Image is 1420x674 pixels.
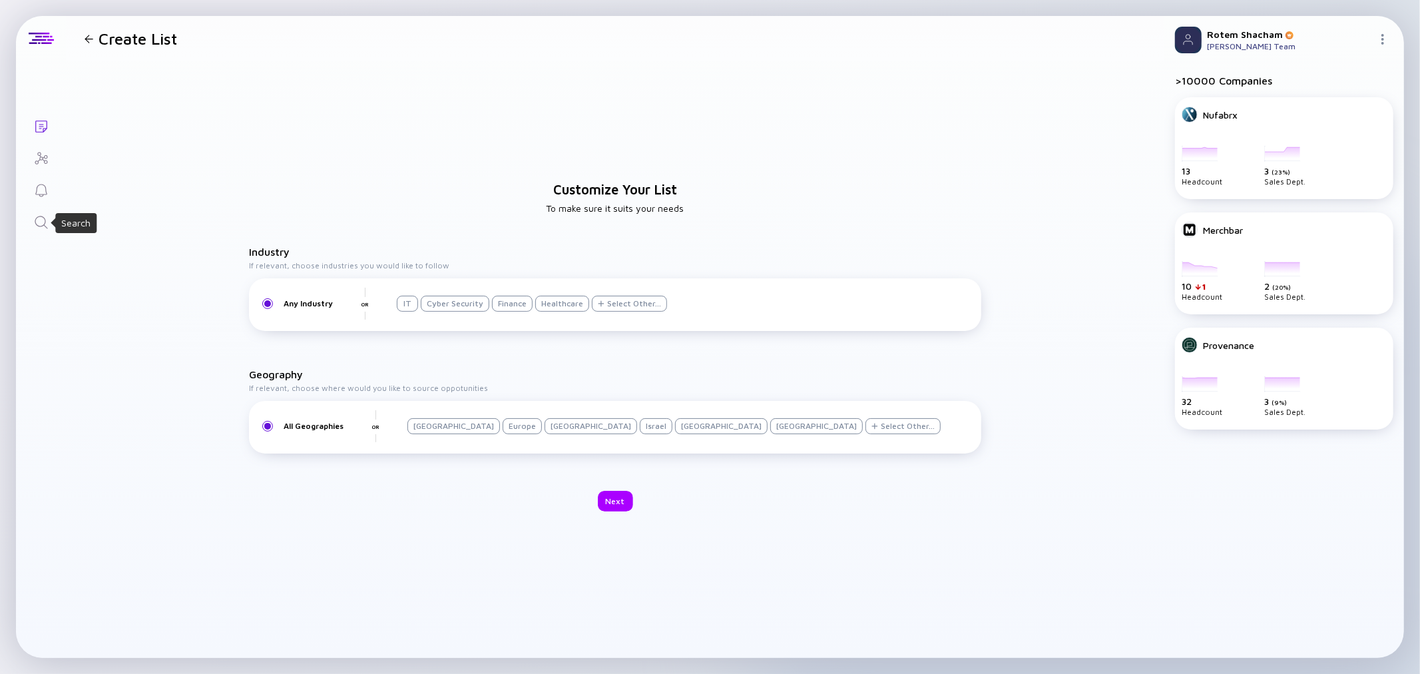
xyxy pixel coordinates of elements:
div: OR [371,420,379,434]
div: Search [61,216,91,230]
div: IT [397,296,418,312]
div: All Geographies [284,421,344,431]
div: Rotem Shacham [1207,29,1372,40]
div: Cyber Security [421,296,489,312]
a: Lists [16,109,66,141]
img: Menu [1377,34,1388,45]
div: OR [361,297,369,312]
h4: If relevant, choose industries you would like to follow [249,260,981,270]
h3: Geography [249,368,981,380]
h3: Industry [249,246,981,258]
div: Select Other... [607,298,661,308]
div: Israel [640,418,672,434]
div: [GEOGRAPHIC_DATA] [770,418,863,434]
div: [GEOGRAPHIC_DATA] [675,418,768,434]
div: Provenance [1203,340,1254,351]
div: Finance [492,296,533,312]
div: Select Other... [881,421,935,431]
div: [PERSON_NAME] Team [1207,41,1372,51]
div: > 10000 Companies [1175,75,1393,87]
div: Any Industry [284,298,333,308]
div: Nufabrx [1203,109,1238,121]
div: Merchbar [1203,224,1243,236]
div: [GEOGRAPHIC_DATA] [545,418,637,434]
a: Investor Map [16,141,66,173]
h2: To make sure it suits your needs [547,202,684,214]
h1: Create List [99,29,177,48]
a: Search [16,205,66,237]
div: Healthcare [535,296,589,312]
div: [GEOGRAPHIC_DATA] [407,418,500,434]
button: Next [598,491,633,511]
h1: Customize Your List [553,182,677,197]
a: Reminders [16,173,66,205]
div: Europe [503,418,542,434]
img: Profile Picture [1175,27,1202,53]
h4: If relevant, choose where would you like to source oppotunities [249,383,981,393]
